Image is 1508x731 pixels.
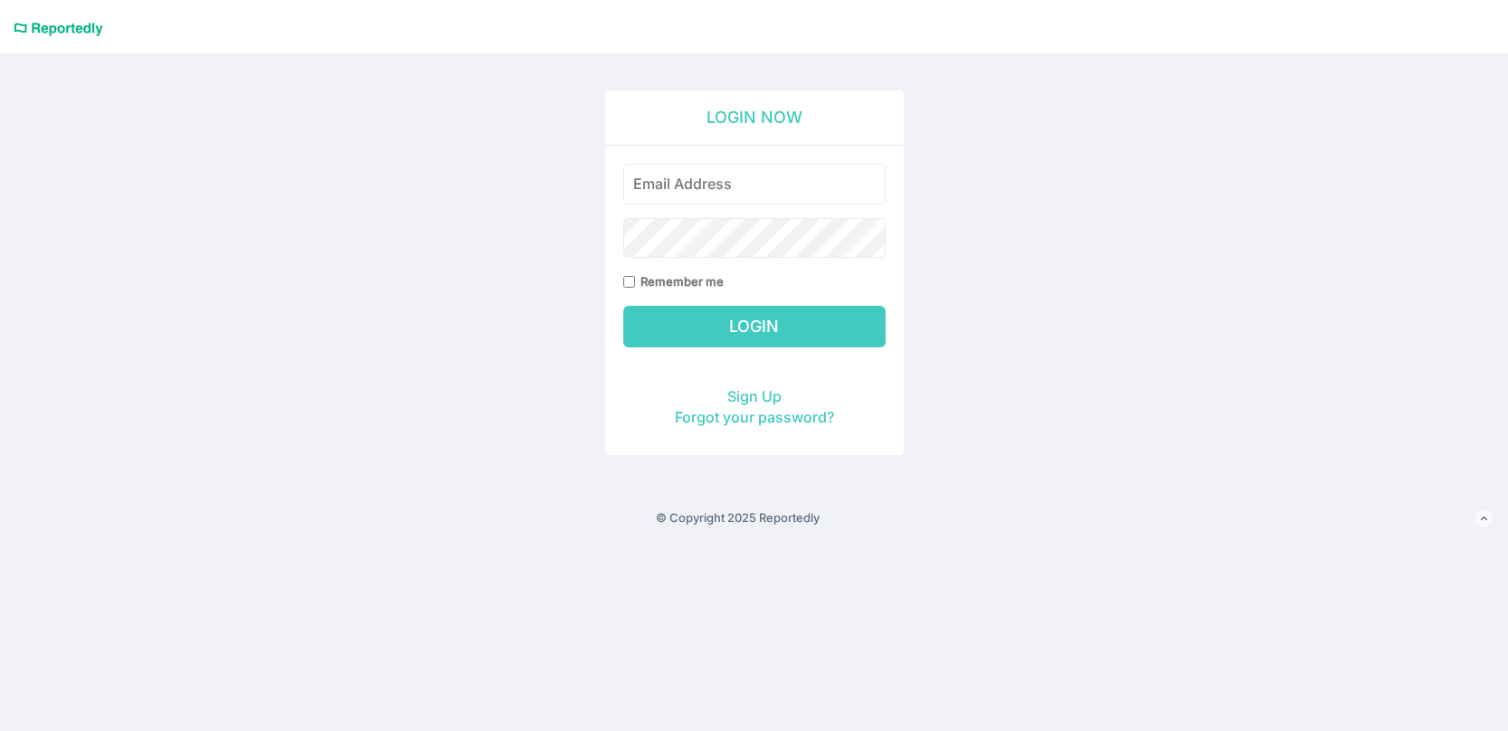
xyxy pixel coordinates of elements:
[675,408,834,426] a: Forgot your password?
[605,90,904,146] h2: Login Now
[623,306,886,347] input: Login
[727,387,782,405] a: Sign Up
[640,273,724,290] label: Remember me
[623,164,886,204] input: Email Address
[14,14,104,44] a: Reportedly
